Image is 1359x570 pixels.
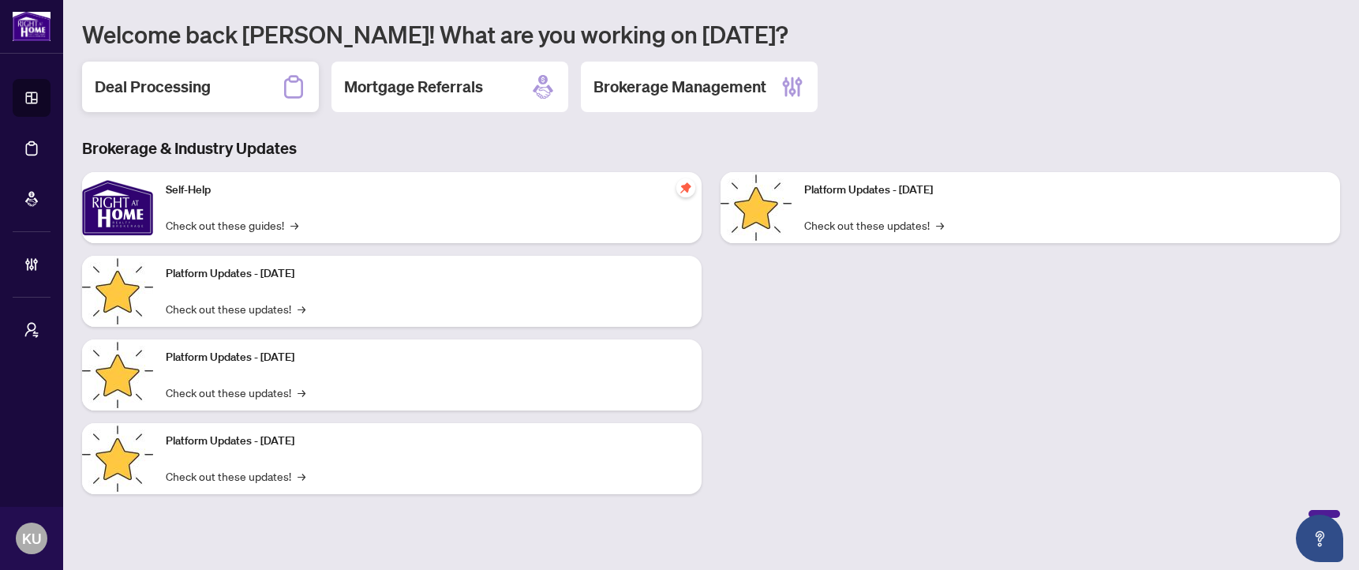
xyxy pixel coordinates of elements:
[166,349,689,366] p: Platform Updates - [DATE]
[22,527,41,549] span: KU
[24,322,39,338] span: user-switch
[82,137,1340,159] h3: Brokerage & Industry Updates
[298,467,305,485] span: →
[82,256,153,327] img: Platform Updates - September 16, 2025
[804,182,1327,199] p: Platform Updates - [DATE]
[676,178,695,197] span: pushpin
[82,339,153,411] img: Platform Updates - July 21, 2025
[936,216,944,234] span: →
[804,216,944,234] a: Check out these updates!→
[166,182,689,199] p: Self-Help
[82,423,153,494] img: Platform Updates - July 8, 2025
[1296,515,1343,562] button: Open asap
[166,384,305,401] a: Check out these updates!→
[166,467,305,485] a: Check out these updates!→
[166,265,689,283] p: Platform Updates - [DATE]
[721,172,792,243] img: Platform Updates - June 23, 2025
[298,384,305,401] span: →
[298,300,305,317] span: →
[13,12,51,41] img: logo
[82,172,153,243] img: Self-Help
[344,76,483,98] h2: Mortgage Referrals
[166,433,689,450] p: Platform Updates - [DATE]
[290,216,298,234] span: →
[82,19,1340,49] h1: Welcome back [PERSON_NAME]! What are you working on [DATE]?
[166,216,298,234] a: Check out these guides!→
[593,76,766,98] h2: Brokerage Management
[95,76,211,98] h2: Deal Processing
[166,300,305,317] a: Check out these updates!→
